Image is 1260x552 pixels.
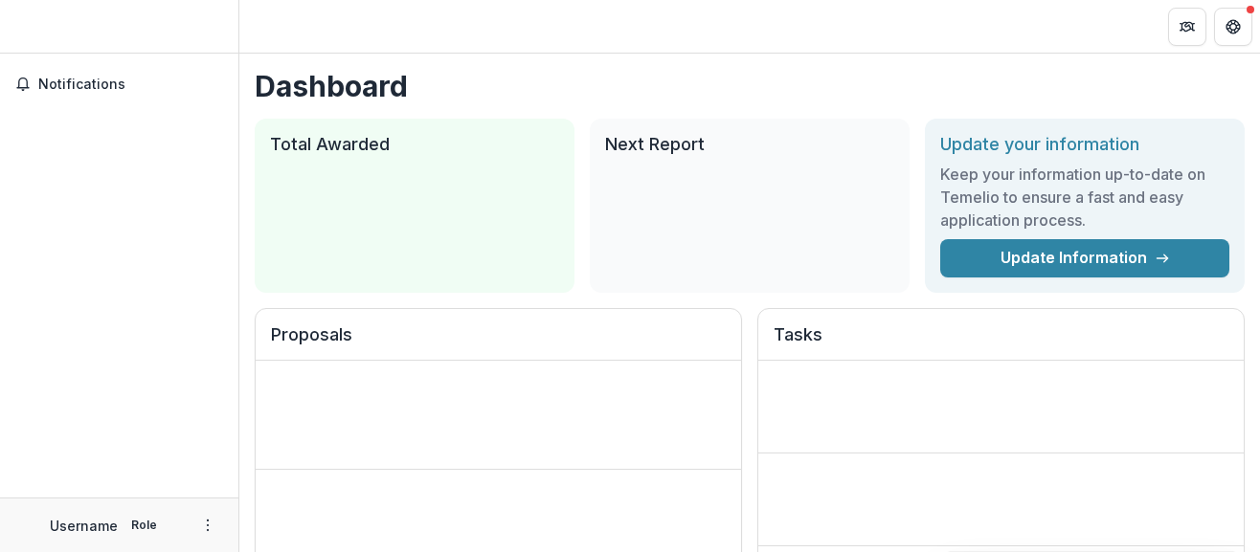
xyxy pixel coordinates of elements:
[38,77,223,93] span: Notifications
[1168,8,1206,46] button: Partners
[774,324,1228,361] h2: Tasks
[50,516,118,536] p: Username
[196,514,219,537] button: More
[125,517,163,534] p: Role
[270,134,559,155] h2: Total Awarded
[940,163,1229,232] h3: Keep your information up-to-date on Temelio to ensure a fast and easy application process.
[605,134,894,155] h2: Next Report
[255,69,1245,103] h1: Dashboard
[8,69,231,99] button: Notifications
[940,239,1229,277] a: Update Information
[940,134,1229,155] h2: Update your information
[271,324,726,361] h2: Proposals
[1214,8,1252,46] button: Get Help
